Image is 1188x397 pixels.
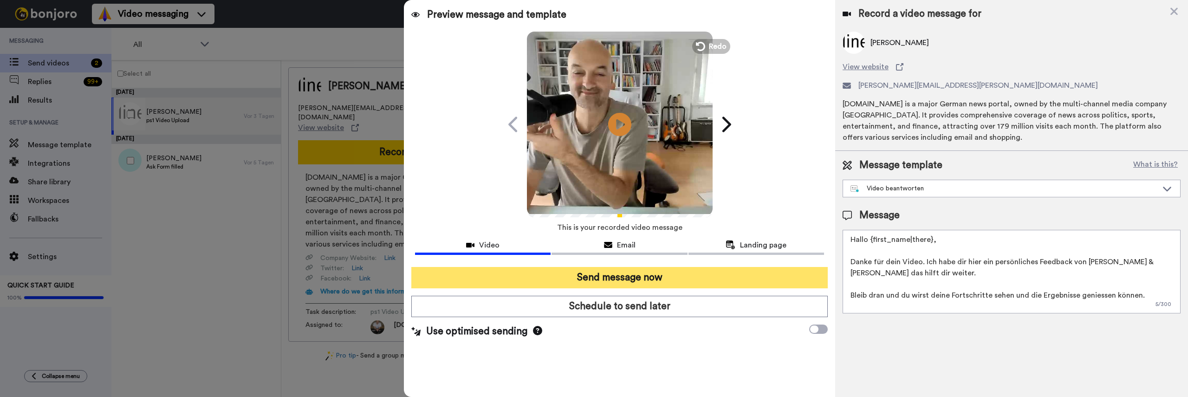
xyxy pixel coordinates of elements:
[411,267,828,288] button: Send message now
[850,185,859,193] img: nextgen-template.svg
[479,240,500,251] span: Video
[859,158,942,172] span: Message template
[557,217,682,238] span: This is your recorded video message
[850,184,1158,193] div: Video beantworten
[411,296,828,317] button: Schedule to send later
[858,80,1098,91] span: [PERSON_NAME][EMAIL_ADDRESS][PERSON_NAME][DOMAIN_NAME]
[859,208,900,222] span: Message
[843,98,1181,143] div: [DOMAIN_NAME] is a major German news portal, owned by the multi-channel media company [GEOGRAPHIC...
[740,240,786,251] span: Landing page
[843,61,889,72] span: View website
[1130,158,1181,172] button: What is this?
[426,325,527,338] span: Use optimised sending
[843,230,1181,313] textarea: Hallo {first_name|there}, Danke für dein Video. Ich habe dir hier ein persönliches Feedback von [...
[843,61,1181,72] a: View website
[617,240,636,251] span: Email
